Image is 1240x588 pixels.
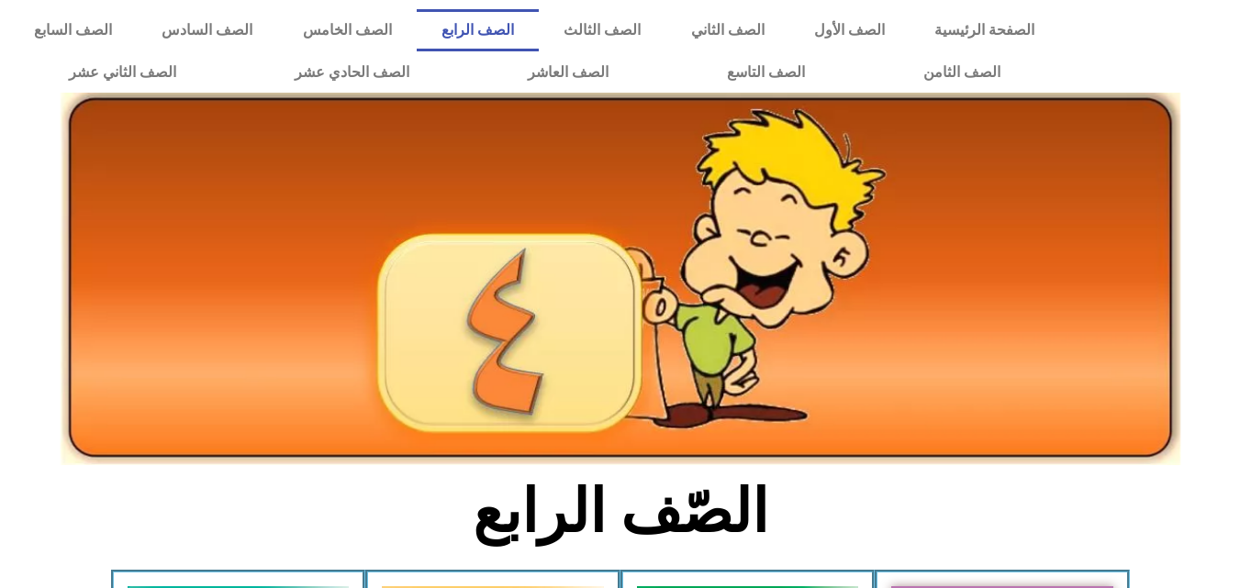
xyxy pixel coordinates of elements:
a: الصف العاشر [468,51,667,94]
a: الصف الأول [789,9,910,51]
a: الصف الخامس [278,9,417,51]
a: الصفحة الرئيسية [910,9,1059,51]
a: الصف الثاني عشر [9,51,235,94]
h2: الصّف الرابع [317,476,923,548]
a: الصف الحادي عشر [235,51,468,94]
a: الصف السابع [9,9,137,51]
a: الصف الثامن [864,51,1059,94]
a: الصف التاسع [667,51,864,94]
a: الصف الرابع [417,9,539,51]
a: الصف الثالث [539,9,665,51]
a: الصف السادس [137,9,277,51]
a: الصف الثاني [666,9,789,51]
